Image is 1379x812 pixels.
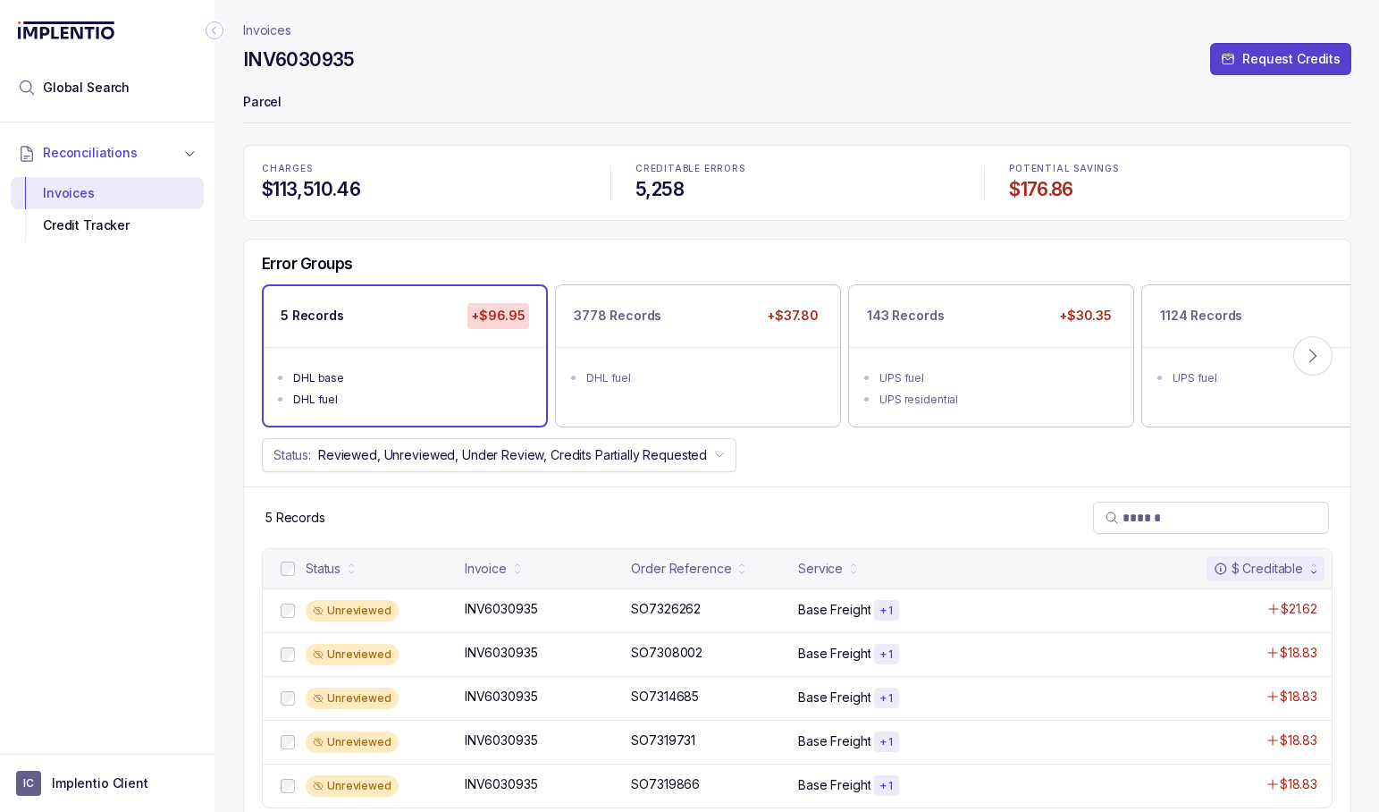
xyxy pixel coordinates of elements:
[43,79,130,97] span: Global Search
[262,254,353,274] h5: Error Groups
[293,369,527,387] div: DHL base
[574,307,661,325] p: 3778 Records
[631,732,695,749] p: SO7319731
[1280,688,1317,706] p: $18.83
[262,438,736,472] button: Status:Reviewed, Unreviewed, Under Review, Credits Partially Requested
[16,771,198,796] button: User initialsImplentio Client
[243,21,291,39] a: Invoices
[52,774,148,792] p: Implentio Client
[1280,732,1317,749] p: $18.83
[879,779,893,793] p: + 1
[1210,43,1351,75] button: Request Credits
[1242,50,1341,68] p: Request Credits
[243,47,355,72] h4: INV6030935
[281,735,295,749] input: checkbox-checkbox
[281,691,295,706] input: checkbox-checkbox
[281,562,295,576] input: checkbox-checkbox
[281,307,344,325] p: 5 Records
[631,644,702,662] p: SO7308002
[798,732,870,750] p: Base Freight
[879,647,893,662] p: + 1
[243,86,1351,122] p: Parcel
[262,164,585,174] p: CHARGES
[293,391,527,409] div: DHL fuel
[306,560,341,578] div: Status
[1055,303,1115,328] p: +$30.35
[635,164,959,174] p: CREDITABLE ERRORS
[25,209,189,241] div: Credit Tracker
[631,560,731,578] div: Order Reference
[798,560,843,578] div: Service
[465,775,538,793] p: INV6030935
[631,688,699,706] p: SO7314685
[879,691,893,706] p: + 1
[1160,307,1242,325] p: 1124 Records
[281,647,295,662] input: checkbox-checkbox
[11,133,204,173] button: Reconciliations
[1280,644,1317,662] p: $18.83
[879,604,893,618] p: + 1
[1280,775,1317,793] p: $18.83
[306,600,399,622] div: Unreviewed
[318,446,707,464] p: Reviewed, Unreviewed, Under Review, Credits Partially Requested
[635,177,959,202] h4: 5,258
[1281,600,1317,618] p: $21.62
[265,509,325,527] p: 5 Records
[867,307,944,325] p: 143 Records
[798,645,870,663] p: Base Freight
[43,144,138,162] span: Reconciliations
[265,509,325,527] div: Remaining page entries
[879,735,893,749] p: + 1
[465,644,538,662] p: INV6030935
[11,173,204,246] div: Reconciliations
[1214,560,1303,578] div: $ Creditable
[465,600,538,618] p: INV6030935
[243,21,291,39] nav: breadcrumb
[1009,177,1333,202] h4: $176.86
[262,177,585,202] h4: $113,510.46
[306,775,399,797] div: Unreviewed
[306,732,399,753] div: Unreviewed
[465,732,538,749] p: INV6030935
[281,779,295,793] input: checkbox-checkbox
[798,689,870,706] p: Base Freight
[879,369,1114,387] div: UPS fuel
[306,688,399,709] div: Unreviewed
[467,303,529,328] p: +$96.95
[798,776,870,794] p: Base Freight
[16,771,41,796] span: User initials
[798,601,870,619] p: Base Freight
[879,391,1114,409] div: UPS residential
[631,775,700,793] p: SO7319866
[25,177,189,209] div: Invoices
[204,20,225,41] div: Collapse Icon
[586,369,820,387] div: DHL fuel
[281,604,295,618] input: checkbox-checkbox
[763,303,822,328] p: +$37.80
[1009,164,1333,174] p: POTENTIAL SAVINGS
[306,644,399,665] div: Unreviewed
[465,560,507,578] div: Invoice
[631,600,701,618] p: SO7326262
[273,446,311,464] p: Status:
[465,688,538,706] p: INV6030935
